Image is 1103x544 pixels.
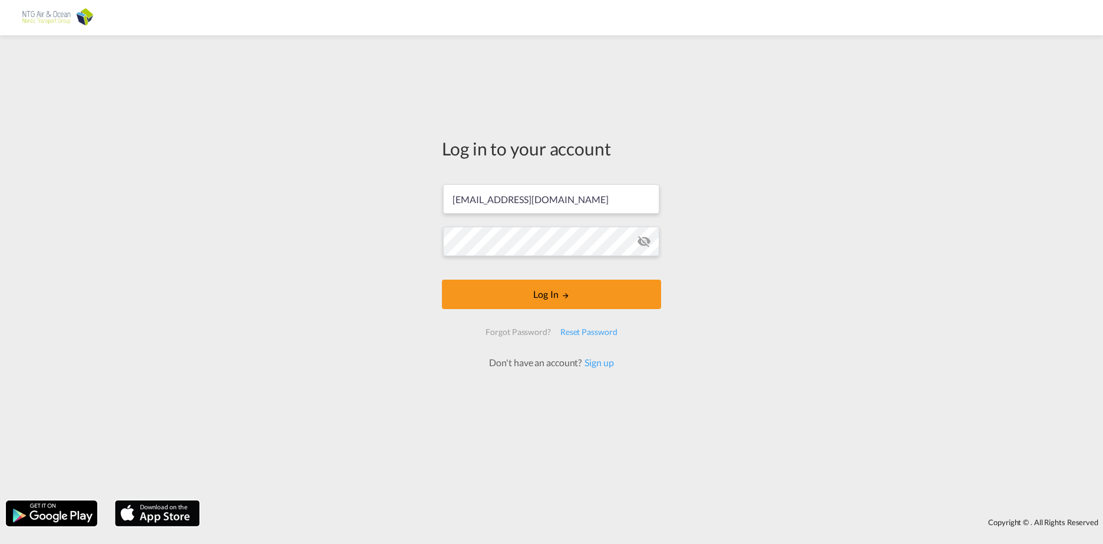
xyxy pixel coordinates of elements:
a: Sign up [582,357,613,368]
img: e656f910b01211ecad38b5b032e214e6.png [18,5,97,31]
div: Don't have an account? [476,356,626,369]
button: LOGIN [442,280,661,309]
md-icon: icon-eye-off [637,234,651,248]
img: apple.png [114,499,201,528]
div: Copyright © . All Rights Reserved [206,512,1103,532]
div: Reset Password [556,321,622,343]
input: Enter email/phone number [443,184,659,214]
img: google.png [5,499,98,528]
div: Log in to your account [442,136,661,161]
div: Forgot Password? [481,321,555,343]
